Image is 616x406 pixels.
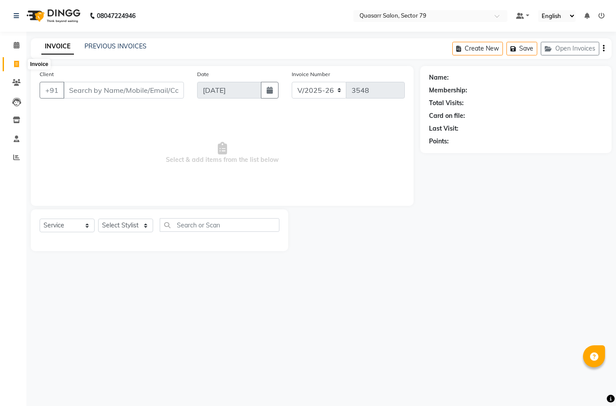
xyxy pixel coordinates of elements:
iframe: chat widget [579,371,607,397]
label: Date [197,70,209,78]
input: Search by Name/Mobile/Email/Code [63,82,184,99]
label: Invoice Number [292,70,330,78]
button: Open Invoices [541,42,599,55]
div: Last Visit: [429,124,458,133]
a: PREVIOUS INVOICES [84,42,147,50]
div: Card on file: [429,111,465,121]
div: Name: [429,73,449,82]
div: Membership: [429,86,467,95]
span: Select & add items from the list below [40,109,405,197]
a: INVOICE [41,39,74,55]
div: Points: [429,137,449,146]
b: 08047224946 [97,4,136,28]
input: Search or Scan [160,218,279,232]
div: Invoice [28,59,50,69]
button: Save [506,42,537,55]
button: Create New [452,42,503,55]
div: Total Visits: [429,99,464,108]
img: logo [22,4,83,28]
label: Client [40,70,54,78]
button: +91 [40,82,64,99]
